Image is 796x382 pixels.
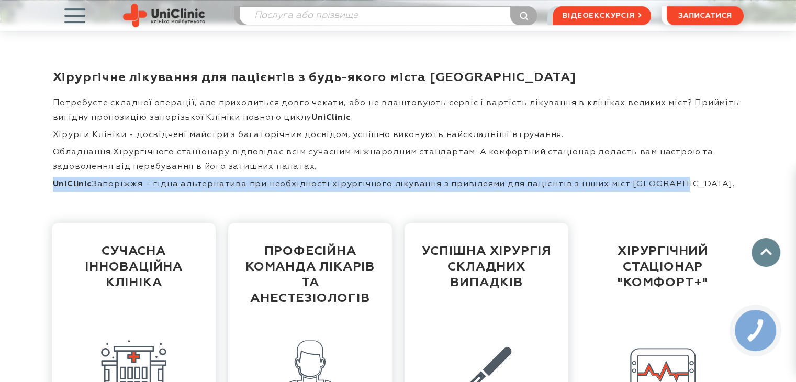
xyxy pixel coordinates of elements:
[53,128,744,142] p: Хірурги Клініки - досвідчені майстри з багаторічним досвідом, успішно виконують найскладніші втру...
[311,114,350,122] strong: UniClinic
[417,235,556,318] div: успішна хірургія складних випадків
[553,6,651,25] a: відеоекскурсія
[593,235,732,318] div: хірургічний стаціонар "Комфорт+"
[53,180,92,188] strong: UniClinic
[241,235,379,317] div: професійна команда лікарів та анестезіологів
[123,4,205,27] img: Uniclinic
[240,7,537,25] input: Послуга або прізвище
[53,70,744,85] h1: Хірургічне лікування для пацієнтів з будь-якого міста [GEOGRAPHIC_DATA]
[64,235,203,318] div: сучасна інноваційна Клініка
[562,7,634,25] span: відеоекскурсія
[678,12,732,19] span: записатися
[667,6,744,25] button: записатися
[53,96,744,125] p: Потребуєте складної операції, але приходиться довго чекати, або не влаштовують сервіс і вартість ...
[53,145,744,174] p: Обладнання Хірургічного стаціонару відповідає всім сучасним міжнародним стандартам. А комфортний ...
[53,177,744,192] p: Запоріжжя - гідна альтернатива при необхідності хірургічного лікування з привілеями для пацієнтів...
